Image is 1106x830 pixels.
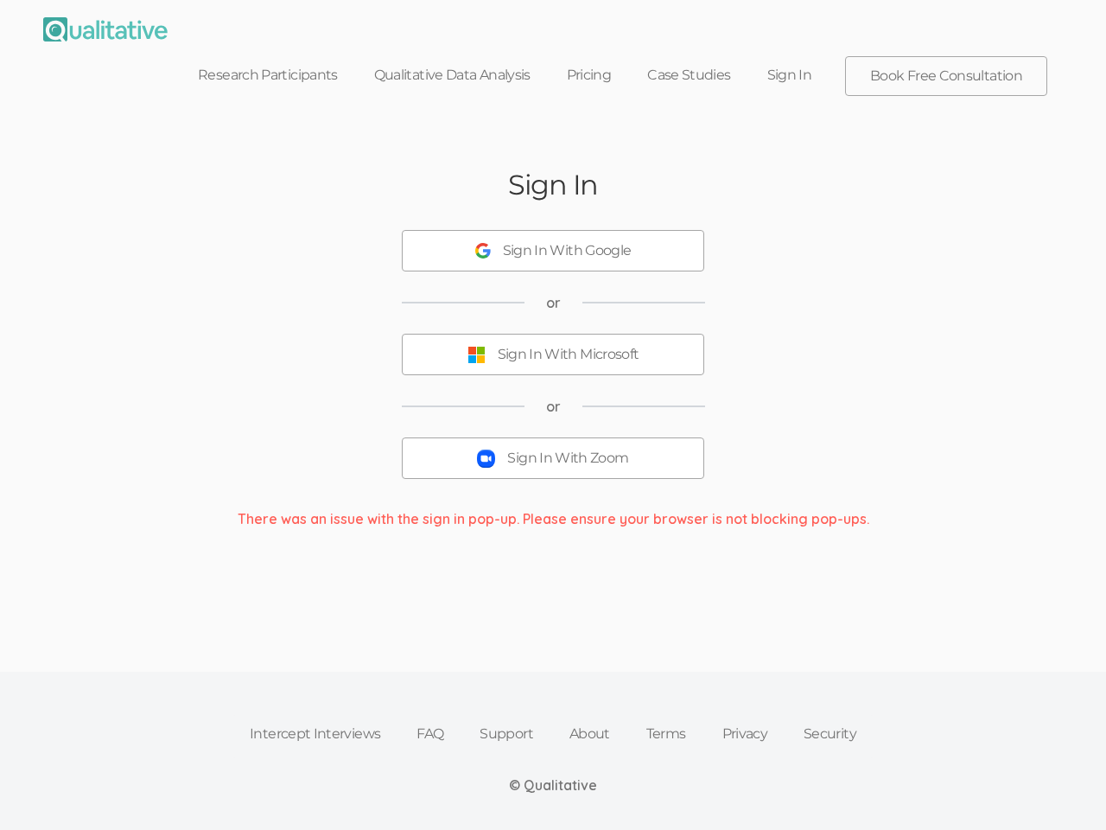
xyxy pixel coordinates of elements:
iframe: Chat Widget [1020,747,1106,830]
a: Pricing [549,56,630,94]
a: Security [785,715,874,753]
div: Sign In With Zoom [507,449,628,469]
img: Sign In With Microsoft [467,346,486,364]
div: © Qualitative [509,776,597,795]
a: Terms [628,715,704,753]
span: or [546,397,561,417]
img: Sign In With Zoom [477,450,495,468]
div: There was an issue with the sign in pop-up. Please ensure your browser is not blocking pop-ups. [225,509,882,529]
a: Qualitative Data Analysis [356,56,549,94]
img: Qualitative [43,17,168,41]
button: Sign In With Microsoft [402,334,704,375]
div: Sign In With Google [503,241,632,261]
a: Privacy [704,715,786,753]
button: Sign In With Zoom [402,437,704,479]
a: FAQ [398,715,461,753]
a: Support [461,715,551,753]
a: Case Studies [629,56,748,94]
h2: Sign In [508,169,598,200]
a: Intercept Interviews [232,715,398,753]
a: Book Free Consultation [846,57,1046,95]
a: Sign In [749,56,830,94]
span: or [546,293,561,313]
div: Sign In With Microsoft [498,345,639,365]
a: Research Participants [180,56,356,94]
button: Sign In With Google [402,230,704,271]
a: About [551,715,628,753]
img: Sign In With Google [475,243,491,259]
